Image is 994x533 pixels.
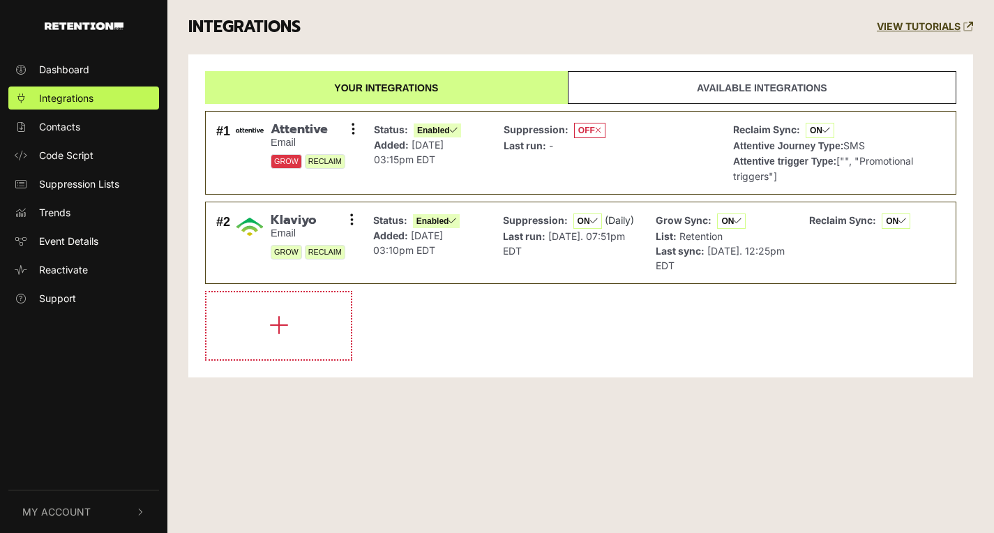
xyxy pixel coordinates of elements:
span: - [549,140,553,151]
strong: Added: [374,139,409,151]
span: (Daily) [605,214,634,226]
span: GROW [271,154,302,169]
span: Integrations [39,91,93,105]
span: ON [882,213,910,229]
span: My Account [22,504,91,519]
span: Support [39,291,76,306]
a: Your integrations [205,71,568,104]
a: Support [8,287,159,310]
strong: Reclaim Sync: [733,123,800,135]
img: Klaviyo [236,213,264,241]
span: Contacts [39,119,80,134]
span: Code Script [39,148,93,163]
div: #1 [216,122,230,183]
strong: Added: [373,230,408,241]
a: Dashboard [8,58,159,81]
img: Retention.com [45,22,123,30]
a: Event Details [8,230,159,253]
a: Suppression Lists [8,172,159,195]
span: [DATE] 03:10pm EDT [373,230,443,256]
a: Code Script [8,144,159,167]
p: SMS ["", "Promotional triggers"] [733,122,942,183]
span: Dashboard [39,62,89,77]
span: ON [573,213,602,229]
span: ON [806,123,834,138]
span: [DATE]. 07:51pm EDT [503,230,625,257]
a: Available integrations [568,71,956,104]
h3: INTEGRATIONS [188,17,301,37]
a: VIEW TUTORIALS [877,21,973,33]
a: Reactivate [8,258,159,281]
small: Email [271,227,345,239]
span: Klaviyo [271,213,345,228]
strong: Grow Sync: [656,214,711,226]
span: ON [717,213,746,229]
small: Email [271,137,345,149]
span: Attentive [271,122,345,137]
div: #2 [216,213,230,273]
strong: Last run: [503,230,545,242]
span: Event Details [39,234,98,248]
span: Retention [679,230,723,242]
strong: Last sync: [656,245,705,257]
strong: Status: [373,214,407,226]
span: Enabled [414,123,461,137]
span: [DATE] 03:15pm EDT [374,139,444,165]
button: My Account [8,490,159,533]
strong: Attentive Journey Type: [733,140,843,151]
span: RECLAIM [305,154,345,169]
strong: List: [656,230,677,242]
a: Integrations [8,87,159,110]
strong: Status: [374,123,408,135]
span: Reactivate [39,262,88,277]
strong: Last run: [504,140,546,151]
span: GROW [271,245,302,260]
a: Contacts [8,115,159,138]
span: [DATE]. 12:25pm EDT [656,245,785,271]
span: OFF [574,123,605,138]
strong: Attentive trigger Type: [733,156,836,167]
strong: Suppression: [504,123,568,135]
span: Trends [39,205,70,220]
strong: Reclaim Sync: [809,214,876,226]
img: Attentive [236,128,264,133]
strong: Suppression: [503,214,568,226]
span: Enabled [413,214,460,228]
a: Trends [8,201,159,224]
span: RECLAIM [305,245,345,260]
span: Suppression Lists [39,177,119,191]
